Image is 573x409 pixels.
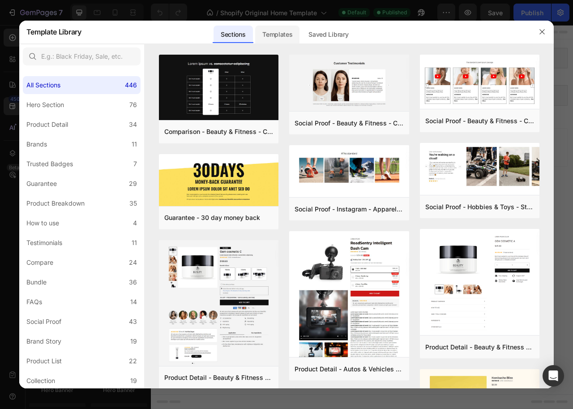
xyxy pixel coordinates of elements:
[129,316,137,327] div: 43
[301,26,355,43] div: Saved Library
[26,218,59,228] div: How to use
[289,145,409,189] img: sp30.png
[255,26,299,43] div: Templates
[295,118,404,129] div: Social Proof - Beauty & Fitness - Cosmetic - Style 16
[425,116,535,126] div: Social Proof - Beauty & Fitness - Cosmetic - Style 8
[133,159,137,169] div: 7
[130,297,137,307] div: 14
[164,372,274,383] div: Product Detail - Beauty & Fitness - Cosmetic - Style 18
[130,375,137,386] div: 19
[420,229,540,337] img: pd11.png
[159,240,279,369] img: pd13.png
[295,364,404,375] div: Product Detail - Autos & Vehicles - Dash Cam - Style 36
[133,218,137,228] div: 4
[241,158,289,166] span: from URL or image
[129,277,137,288] div: 36
[26,80,60,90] div: All Sections
[26,375,55,386] div: Collection
[26,356,62,366] div: Product List
[129,198,137,209] div: 35
[26,257,53,268] div: Compare
[159,154,279,207] img: g30.png
[168,158,229,166] span: inspired by CRO experts
[159,55,279,122] img: c19.png
[420,55,540,111] img: sp8.png
[129,119,137,130] div: 34
[425,202,535,212] div: Social Proof - Hobbies & Toys - Style 13
[172,146,227,156] div: Choose templates
[26,198,85,209] div: Product Breakdown
[26,119,68,130] div: Product Detail
[308,146,363,156] div: Add blank section
[26,20,81,43] h2: Template Library
[301,158,368,166] span: then drag & drop elements
[130,336,137,347] div: 19
[129,257,137,268] div: 24
[26,159,73,169] div: Trusted Badges
[26,178,57,189] div: Guarantee
[248,126,290,136] span: Add section
[543,365,564,387] div: Open Intercom Messenger
[295,204,404,215] div: Social Proof - Instagram - Apparel - Shoes - Style 30
[214,26,252,43] div: Sections
[164,126,274,137] div: Comparison - Beauty & Fitness - Cosmetic - Ingredients - Style 19
[26,316,61,327] div: Social Proof
[289,55,409,113] img: sp16.png
[243,146,290,156] div: Generate layout
[132,237,137,248] div: 11
[26,237,62,248] div: Testimonials
[132,139,137,150] div: 11
[129,356,137,366] div: 22
[125,80,137,90] div: 446
[257,37,295,47] span: Image banner
[420,143,540,190] img: sp13.png
[26,277,47,288] div: Bundle
[249,84,302,95] span: Featured collection
[26,139,47,150] div: Brands
[164,212,260,223] div: Guarantee - 30 day money back
[129,99,137,110] div: 76
[129,178,137,189] div: 29
[23,47,141,65] input: E.g.: Black Friday, Sale, etc.
[26,99,64,110] div: Hero Section
[425,342,535,353] div: Product Detail - Beauty & Fitness - Cosmetic - Style 16
[26,336,61,347] div: Brand Story
[26,297,42,307] div: FAQs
